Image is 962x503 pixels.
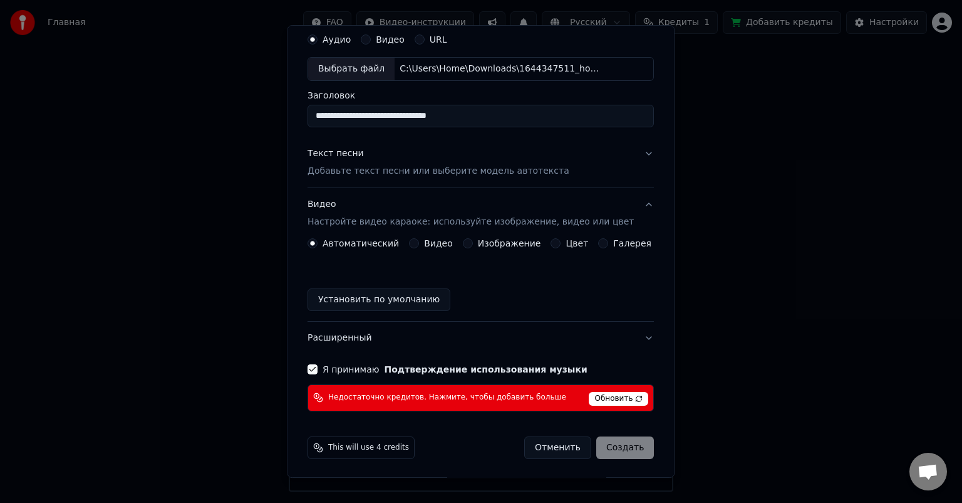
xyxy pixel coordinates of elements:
label: Цвет [566,239,589,248]
label: Видео [376,35,405,44]
span: This will use 4 credits [328,443,409,453]
span: Недостаточно кредитов. Нажмите, чтобы добавить больше [328,393,566,403]
div: Выбрать файл [308,58,395,80]
label: URL [430,35,447,44]
div: ВидеоНастройте видео караоке: используйте изображение, видео или цвет [308,238,654,321]
div: Видео [308,198,634,228]
button: Текст песниДобавьте текст песни или выберите модель автотекста [308,137,654,188]
button: Установить по умолчанию [308,289,450,311]
label: Заголовок [308,91,654,100]
label: Галерея [614,239,652,248]
button: Я принимаю [385,365,587,374]
div: Текст песни [308,147,364,160]
label: Изображение [478,239,541,248]
button: Расширенный [308,322,654,354]
p: Добавьте текст песни или выберите модель автотекста [308,165,569,177]
span: Обновить [589,392,649,406]
button: Отменить [524,437,591,459]
label: Аудио [323,35,351,44]
p: Настройте видео караоке: используйте изображение, видео или цвет [308,216,634,228]
label: Я принимаю [323,365,587,374]
label: Автоматический [323,239,399,248]
button: ВидеоНастройте видео караоке: используйте изображение, видео или цвет [308,188,654,238]
div: C:\Users\Home\Downloads\1644347511_hovo-sirelis_([DOMAIN_NAME]).mp3 [395,63,608,75]
label: Видео [424,239,453,248]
